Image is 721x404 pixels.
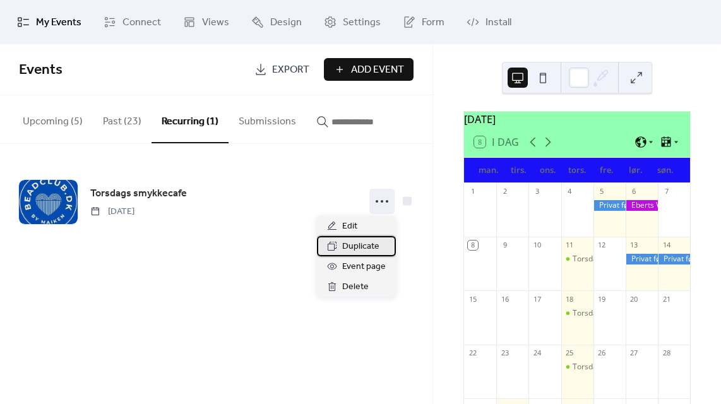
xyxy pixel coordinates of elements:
div: 7 [662,187,671,196]
div: 19 [597,294,607,304]
div: 27 [629,348,639,358]
span: Form [422,15,444,30]
button: Upcoming (5) [13,95,93,142]
span: Torsdags smykkecafe [90,186,187,201]
div: 4 [565,187,575,196]
div: Privat fødselsdag [658,254,690,264]
div: fre. [592,158,621,183]
div: Privat fødselsdag [626,254,658,264]
div: tors. [563,158,592,183]
a: Export [245,58,319,81]
a: Design [242,5,311,39]
div: 11 [565,241,575,250]
div: 5 [597,187,607,196]
a: Form [393,5,454,39]
span: Edit [342,219,357,234]
div: 14 [662,241,671,250]
div: tirs. [504,158,533,183]
div: 12 [597,241,607,250]
span: Duplicate [342,239,379,254]
div: 17 [532,294,542,304]
span: Settings [343,15,381,30]
a: Settings [314,5,390,39]
div: 16 [500,294,509,304]
span: Design [270,15,302,30]
div: 22 [468,348,477,358]
span: Add Event [351,62,404,78]
span: Connect [122,15,161,30]
div: 20 [629,294,639,304]
button: Past (23) [93,95,152,142]
div: ons. [533,158,563,183]
div: 10 [532,241,542,250]
div: 15 [468,294,477,304]
span: Install [486,15,511,30]
span: My Events [36,15,81,30]
div: Torsdags smykkecafe [561,362,593,372]
span: [DATE] [90,205,134,218]
a: Install [457,5,521,39]
div: Torsdags smykkecafe [573,362,649,372]
span: Delete [342,280,369,295]
div: 2 [500,187,509,196]
div: søn. [650,158,680,183]
a: Connect [94,5,170,39]
div: [DATE] [464,112,690,127]
span: Export [272,62,309,78]
div: 21 [662,294,671,304]
div: 6 [629,187,639,196]
button: Submissions [229,95,306,142]
div: man. [474,158,504,183]
div: 26 [597,348,607,358]
div: 28 [662,348,671,358]
div: Torsdags smykkecafe [561,308,593,319]
div: Eberts Villaby årlige loppemarked [626,200,658,211]
div: 18 [565,294,575,304]
div: Torsdags smykkecafe [573,254,649,264]
div: 1 [468,187,477,196]
button: Add Event [324,58,414,81]
a: Torsdags smykkecafe [90,186,187,202]
a: My Events [8,5,91,39]
div: Torsdags smykkecafe [573,308,649,319]
div: lør. [621,158,651,183]
div: 13 [629,241,639,250]
span: Views [202,15,229,30]
span: Events [19,56,63,84]
div: Torsdags smykkecafe [561,254,593,264]
div: 9 [500,241,509,250]
div: 3 [532,187,542,196]
div: 25 [565,348,575,358]
a: Views [174,5,239,39]
button: Recurring (1) [152,95,229,143]
div: 24 [532,348,542,358]
span: Event page [342,259,386,275]
div: 23 [500,348,509,358]
div: 8 [468,241,477,250]
div: Privat fødselsdag [593,200,626,211]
